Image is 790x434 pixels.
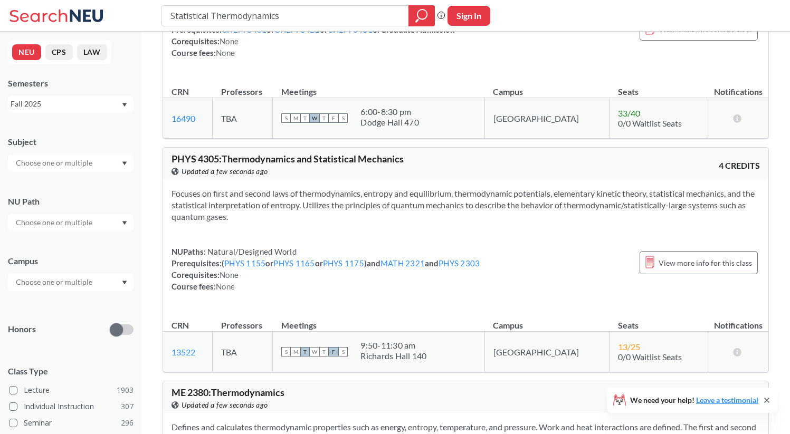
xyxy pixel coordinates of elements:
div: Subject [8,136,134,148]
span: W [310,347,319,356]
th: Meetings [273,75,484,98]
div: Fall 2025 [11,98,121,110]
span: 33 / 40 [618,108,640,118]
button: Sign In [448,6,490,26]
span: 307 [121,401,134,412]
span: 1903 [117,384,134,396]
input: Class, professor, course number, "phrase" [169,7,401,25]
div: CRN [172,86,189,98]
div: NUPaths: Prerequisites: ( or or ) and and Corequisites: Course fees: [172,246,480,292]
input: Choose one or multiple [11,276,99,288]
div: Dropdown arrow [8,214,134,232]
th: Campus [484,75,609,98]
span: None [216,48,235,57]
th: Seats [610,75,708,98]
div: Campus [8,255,134,267]
span: 4 CREDITS [719,160,760,171]
td: [GEOGRAPHIC_DATA] [484,98,609,139]
th: Meetings [273,309,484,332]
p: Honors [8,323,36,335]
label: Lecture [9,383,134,397]
a: PHYS 1175 [323,258,364,268]
svg: Dropdown arrow [122,161,127,166]
a: MATH 2321 [380,258,425,268]
span: M [291,113,300,123]
span: 296 [121,417,134,429]
a: Leave a testimonial [696,396,758,404]
div: Fall 2025Dropdown arrow [8,95,134,112]
svg: Dropdown arrow [122,281,127,285]
label: Seminar [9,416,134,430]
div: NUPaths: Prerequisites: or or or Graduate Admission Corequisites: Course fees: [172,12,455,59]
div: Dodge Hall 470 [360,117,419,128]
a: PHYS 1155 [224,258,265,268]
span: None [220,270,239,279]
th: Professors [213,309,273,332]
span: M [291,347,300,356]
th: Campus [484,309,609,332]
div: magnifying glass [408,5,435,26]
span: ME 2380 : Thermodynamics [172,387,284,398]
input: Choose one or multiple [11,157,99,169]
span: Natural/Designed World [206,247,297,256]
span: 0/0 Waitlist Seats [618,352,682,362]
div: NU Path [8,196,134,207]
span: Class Type [8,365,134,377]
span: 13 / 25 [618,342,640,352]
span: T [300,347,310,356]
span: None [216,282,235,291]
span: S [281,347,291,356]
td: TBA [213,98,273,139]
svg: Dropdown arrow [122,221,127,225]
div: Dropdown arrow [8,154,134,172]
button: NEU [12,44,41,60]
svg: magnifying glass [415,8,428,23]
span: 0/0 Waitlist Seats [618,118,682,128]
th: Notifications [708,309,768,332]
div: Dropdown arrow [8,273,134,291]
span: Updated a few seconds ago [182,166,268,177]
div: Richards Hall 140 [360,351,426,361]
div: Semesters [8,78,134,89]
section: Focuses on first and second laws of thermodynamics, entropy and equilibrium, thermodynamic potent... [172,188,760,223]
span: T [319,113,329,123]
a: PHYS 1165 [273,258,315,268]
span: T [300,113,310,123]
span: F [329,113,338,123]
div: 9:50 - 11:30 am [360,340,426,351]
span: Updated a few seconds ago [182,399,268,411]
label: Individual Instruction [9,400,134,413]
div: CRN [172,320,189,331]
button: LAW [77,44,107,60]
a: 16490 [172,113,195,123]
th: Seats [610,309,708,332]
span: F [329,347,338,356]
span: S [338,347,348,356]
td: [GEOGRAPHIC_DATA] [484,332,609,372]
span: W [310,113,319,123]
span: We need your help! [630,397,758,404]
span: None [220,36,239,46]
th: Professors [213,75,273,98]
a: PHYS 2303 [439,258,480,268]
svg: Dropdown arrow [122,103,127,107]
input: Choose one or multiple [11,216,99,229]
span: View more info for this class [659,256,752,269]
td: TBA [213,332,273,372]
div: 6:00 - 8:30 pm [360,107,419,117]
a: 13522 [172,347,195,357]
button: CPS [45,44,73,60]
span: PHYS 4305 : Thermodynamics and Statistical Mechanics [172,153,404,165]
th: Notifications [708,75,768,98]
span: S [338,113,348,123]
span: T [319,347,329,356]
span: S [281,113,291,123]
